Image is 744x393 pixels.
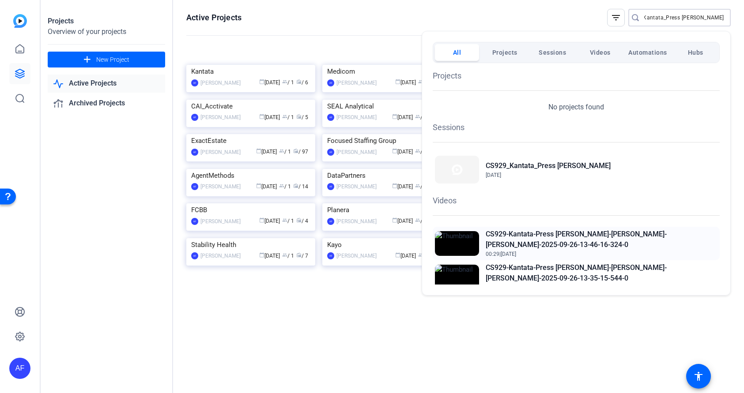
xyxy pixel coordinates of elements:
[628,45,667,60] span: Automations
[501,251,516,257] span: [DATE]
[548,102,604,112] p: No projects found
[486,172,501,178] span: [DATE]
[486,161,611,171] h2: CS929_Kantata_Press [PERSON_NAME]
[499,251,501,257] span: |
[486,251,499,257] span: 00:29
[435,156,479,183] img: Thumbnail
[433,121,720,133] h1: Sessions
[435,265,479,289] img: Thumbnail
[539,45,566,60] span: Sessions
[435,231,479,256] img: Thumbnail
[453,45,461,60] span: All
[492,45,517,60] span: Projects
[433,195,720,206] h1: Videos
[486,262,718,284] h2: CS929-Kantata-Press [PERSON_NAME]-[PERSON_NAME]-[PERSON_NAME]-2025-09-26-13-35-15-544-0
[590,45,611,60] span: Videos
[433,70,720,82] h1: Projects
[486,229,718,250] h2: CS929-Kantata-Press [PERSON_NAME]-[PERSON_NAME]-[PERSON_NAME]-2025-09-26-13-46-16-324-0
[688,45,703,60] span: Hubs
